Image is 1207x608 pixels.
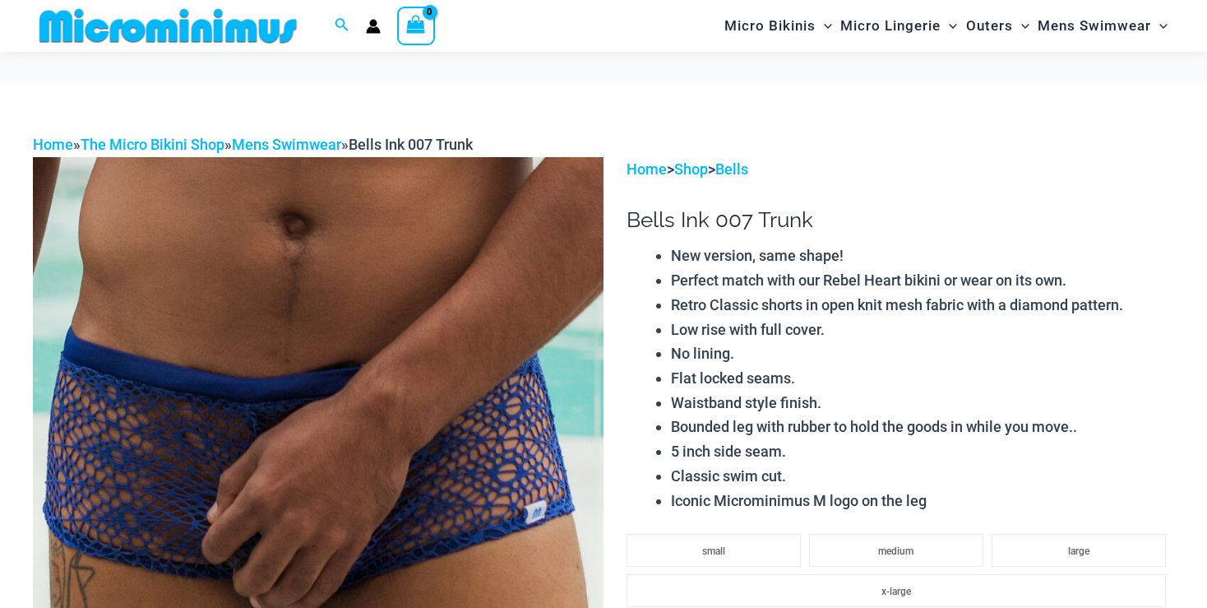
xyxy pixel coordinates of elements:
[232,136,341,153] a: Mens Swimwear
[627,534,801,567] li: small
[674,160,708,178] a: Shop
[366,19,381,34] a: Account icon link
[33,136,473,153] span: » » »
[33,7,303,44] img: MM SHOP LOGO FLAT
[878,545,913,557] span: medium
[1151,5,1168,47] span: Menu Toggle
[33,136,73,153] a: Home
[627,160,667,178] a: Home
[840,5,941,47] span: Micro Lingerie
[627,157,1174,182] p: > >
[671,341,1174,366] li: No lining.
[335,16,349,36] a: Search icon link
[671,415,1174,439] li: Bounded leg with rubber to hold the goods in while you move..
[1068,545,1089,557] span: large
[81,136,224,153] a: The Micro Bikini Shop
[671,318,1174,342] li: Low rise with full cover.
[966,5,1013,47] span: Outers
[671,293,1174,318] li: Retro Classic shorts in open knit mesh fabric with a diamond pattern.
[1038,5,1151,47] span: Mens Swimwear
[397,7,435,44] a: View Shopping Cart, empty
[720,5,836,47] a: Micro BikinisMenu ToggleMenu Toggle
[724,5,816,47] span: Micro Bikinis
[1013,5,1029,47] span: Menu Toggle
[718,2,1174,49] nav: Site Navigation
[1034,5,1172,47] a: Mens SwimwearMenu ToggleMenu Toggle
[941,5,957,47] span: Menu Toggle
[671,244,1174,268] li: New version, same shape!
[671,366,1174,391] li: Flat locked seams.
[349,136,473,153] span: Bells Ink 007 Trunk
[671,268,1174,293] li: Perfect match with our Rebel Heart bikini or wear on its own.
[881,586,911,597] span: x-large
[627,574,1166,607] li: x-large
[836,5,961,47] a: Micro LingerieMenu ToggleMenu Toggle
[627,207,1174,233] h1: Bells Ink 007 Trunk
[962,5,1034,47] a: OutersMenu ToggleMenu Toggle
[671,489,1174,513] li: Iconic Microminimus M logo on the leg
[816,5,832,47] span: Menu Toggle
[671,439,1174,464] li: 5 inch side seam.
[671,464,1174,489] li: Classic swim cut.
[715,160,748,178] a: Bells
[992,534,1166,567] li: large
[809,534,983,567] li: medium
[671,391,1174,415] li: Waistband style finish.
[702,545,725,557] span: small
